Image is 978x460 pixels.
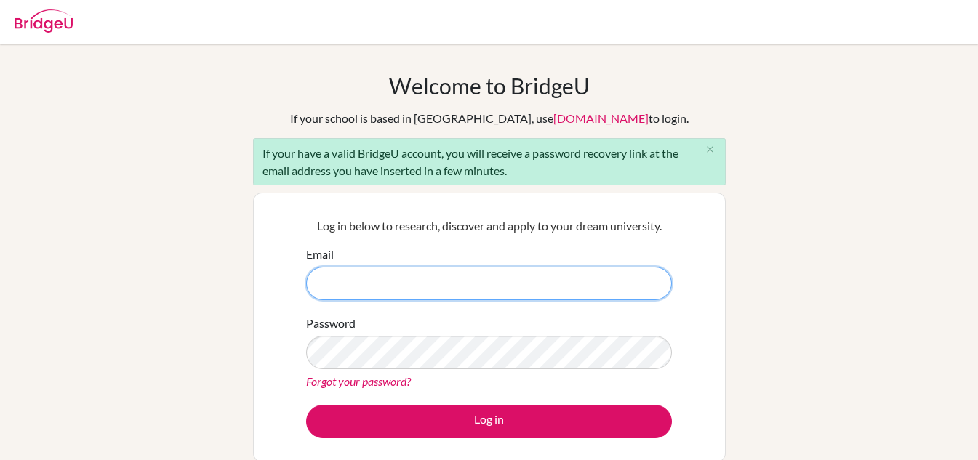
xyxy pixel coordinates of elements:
[306,374,411,388] a: Forgot your password?
[306,217,672,235] p: Log in below to research, discover and apply to your dream university.
[306,315,356,332] label: Password
[306,246,334,263] label: Email
[696,139,725,161] button: Close
[15,9,73,33] img: Bridge-U
[553,111,649,125] a: [DOMAIN_NAME]
[389,73,590,99] h1: Welcome to BridgeU
[290,110,689,127] div: If your school is based in [GEOGRAPHIC_DATA], use to login.
[253,138,726,185] div: If your have a valid BridgeU account, you will receive a password recovery link at the email addr...
[705,144,716,155] i: close
[306,405,672,438] button: Log in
